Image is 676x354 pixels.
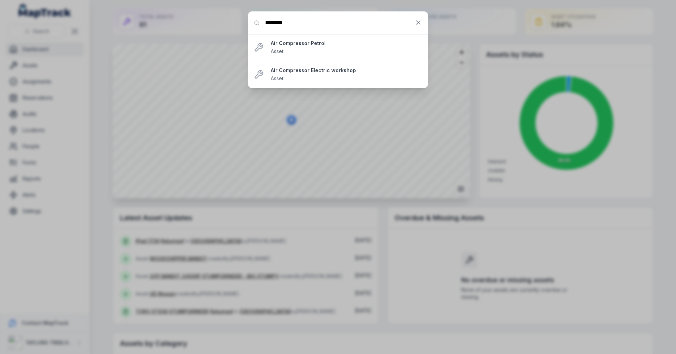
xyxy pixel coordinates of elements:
[271,75,283,81] span: Asset
[271,48,283,54] span: Asset
[271,67,422,82] a: Air Compressor Electric workshopAsset
[271,67,422,74] strong: Air Compressor Electric workshop
[271,40,422,47] strong: Air Compressor Petrol
[271,40,422,55] a: Air Compressor PetrolAsset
